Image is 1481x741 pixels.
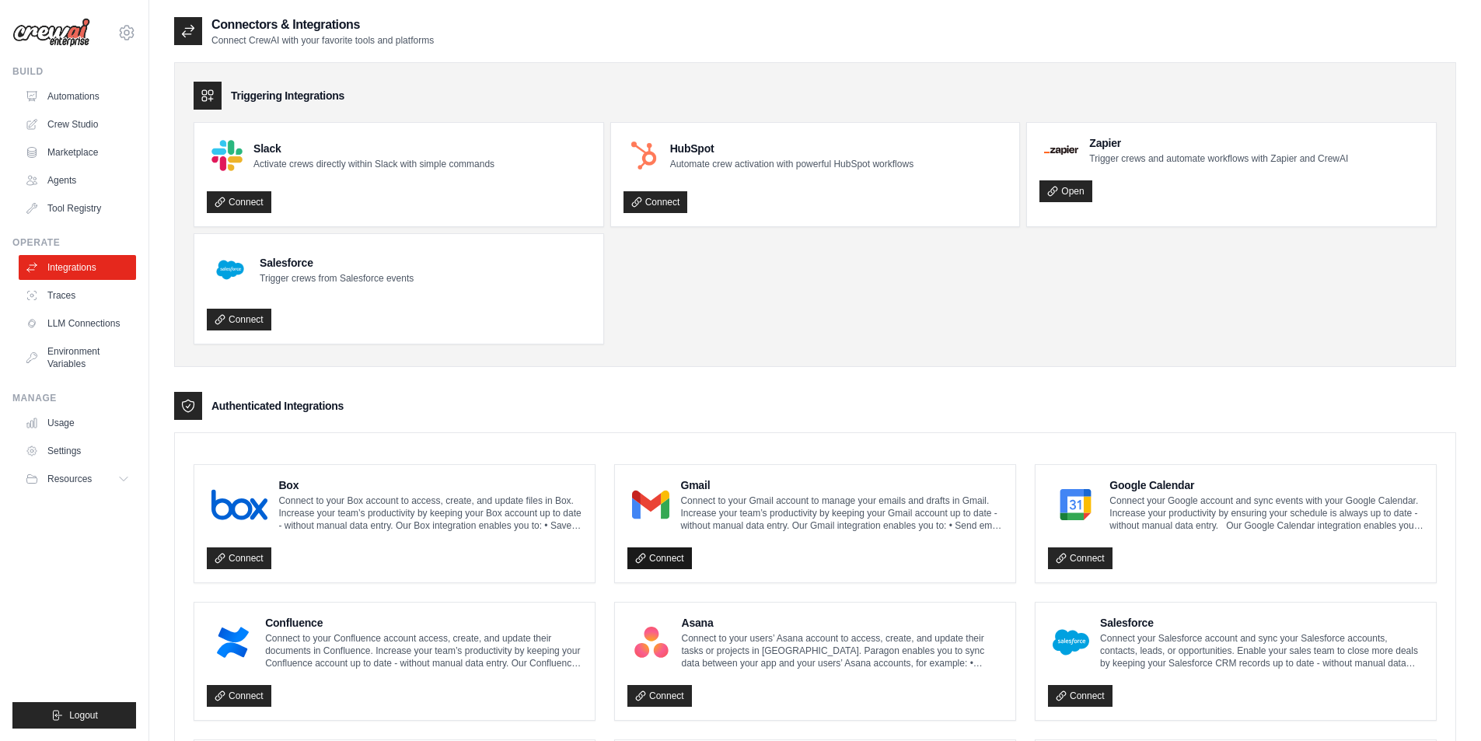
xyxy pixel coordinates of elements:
h4: Google Calendar [1109,477,1423,493]
a: Automations [19,84,136,109]
img: Google Calendar Logo [1053,489,1099,520]
img: Confluence Logo [211,627,254,658]
p: Activate crews directly within Slack with simple commands [253,158,494,170]
h3: Authenticated Integrations [211,398,344,414]
img: Salesforce Logo [211,251,249,288]
a: Connect [207,191,271,213]
div: Manage [12,392,136,404]
a: Integrations [19,255,136,280]
a: LLM Connections [19,311,136,336]
p: Connect CrewAI with your favorite tools and platforms [211,34,434,47]
h2: Connectors & Integrations [211,16,434,34]
a: Connect [207,547,271,569]
a: Connect [627,685,692,707]
a: Marketplace [19,140,136,165]
a: Tool Registry [19,196,136,221]
span: Logout [69,709,98,722]
img: Asana Logo [632,627,671,658]
p: Connect to your Box account to access, create, and update files in Box. Increase your team’s prod... [278,495,582,532]
p: Trigger crews and automate workflows with Zapier and CrewAI [1089,152,1348,165]
h4: Box [278,477,582,493]
button: Logout [12,702,136,729]
h4: Asana [682,615,1003,631]
a: Environment Variables [19,339,136,376]
h4: Confluence [265,615,582,631]
p: Automate crew activation with powerful HubSpot workflows [670,158,913,170]
button: Resources [19,467,136,491]
h4: Zapier [1089,135,1348,151]
h4: Salesforce [1100,615,1423,631]
div: Build [12,65,136,78]
a: Open [1039,180,1092,202]
img: Box Logo [211,489,267,520]
img: Zapier Logo [1044,145,1078,155]
a: Connect [207,685,271,707]
h4: Slack [253,141,494,156]
span: Resources [47,473,92,485]
h3: Triggering Integrations [231,88,344,103]
img: Slack Logo [211,140,243,171]
a: Connect [623,191,688,213]
p: Connect to your users’ Asana account to access, create, and update their tasks or projects in [GE... [682,632,1003,669]
p: Connect to your Gmail account to manage your emails and drafts in Gmail. Increase your team’s pro... [680,495,1003,532]
a: Usage [19,411,136,435]
a: Agents [19,168,136,193]
p: Trigger crews from Salesforce events [260,272,414,285]
p: Connect your Google account and sync events with your Google Calendar. Increase your productivity... [1109,495,1423,532]
a: Traces [19,283,136,308]
h4: Salesforce [260,255,414,271]
a: Connect [207,309,271,330]
a: Connect [1048,685,1112,707]
a: Connect [627,547,692,569]
img: Salesforce Logo [1053,627,1089,658]
a: Connect [1048,547,1112,569]
img: Gmail Logo [632,489,669,520]
img: HubSpot Logo [628,140,659,171]
a: Crew Studio [19,112,136,137]
a: Settings [19,439,136,463]
p: Connect to your Confluence account access, create, and update their documents in Confluence. Incr... [265,632,582,669]
p: Connect your Salesforce account and sync your Salesforce accounts, contacts, leads, or opportunit... [1100,632,1423,669]
img: Logo [12,18,90,47]
div: Operate [12,236,136,249]
h4: Gmail [680,477,1003,493]
h4: HubSpot [670,141,913,156]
